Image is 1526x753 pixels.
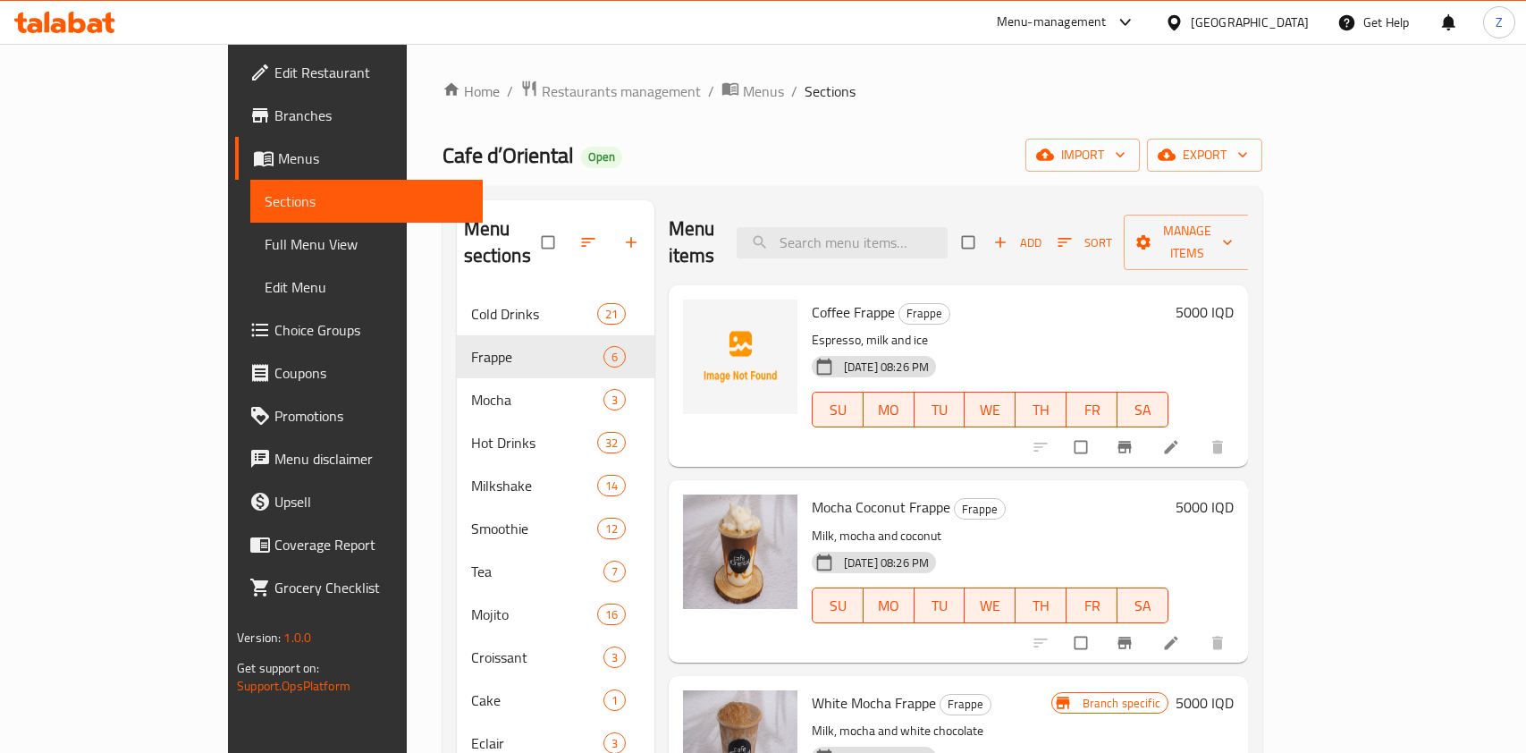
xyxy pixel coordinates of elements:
[743,80,784,102] span: Menus
[464,216,542,269] h2: Menu sections
[597,432,626,453] div: items
[457,507,654,550] div: Smoothie12
[972,593,1008,619] span: WE
[237,656,319,680] span: Get support on:
[235,394,483,437] a: Promotions
[1053,229,1117,257] button: Sort
[955,499,1005,520] span: Frappe
[457,292,654,335] div: Cold Drinks21
[457,593,654,636] div: Mojito16
[235,137,483,180] a: Menus
[265,276,468,298] span: Edit Menu
[899,303,949,324] span: Frappe
[443,135,574,175] span: Cafe d’Oriental
[531,225,569,259] span: Select all sections
[1023,397,1059,423] span: TH
[993,233,1041,253] span: Add
[598,520,625,537] span: 12
[791,80,797,102] li: /
[471,475,597,496] div: Milkshake
[812,392,864,427] button: SU
[274,491,468,512] span: Upsell
[274,319,468,341] span: Choice Groups
[471,647,603,668] span: Croissant
[1074,593,1110,619] span: FR
[812,494,950,520] span: Mocha Coconut Frappe
[1040,144,1126,166] span: import
[457,679,654,722] div: Cake1
[820,397,856,423] span: SU
[471,303,597,325] span: Cold Drinks
[898,303,950,325] div: Frappe
[1176,300,1234,325] h6: 5000 IQD
[683,300,797,414] img: Coffee Frappe
[597,303,626,325] div: items
[457,550,654,593] div: Tea7
[457,636,654,679] div: Croissant3
[250,223,483,266] a: Full Menu View
[812,588,864,623] button: SU
[1105,427,1148,467] button: Branch-specific-item
[1016,392,1067,427] button: TH
[940,694,991,715] div: Frappe
[1117,588,1168,623] button: SA
[997,12,1107,33] div: Menu-management
[471,346,603,368] span: Frappe
[812,690,936,716] span: White Mocha Frappe
[1198,427,1241,467] button: delete
[812,525,1168,547] p: Milk, mocha and coconut
[457,464,654,507] div: Milkshake14
[569,223,611,262] span: Sort sections
[237,674,350,698] a: Support.OpsPlatform
[604,735,625,752] span: 3
[1025,139,1140,172] button: import
[812,720,1051,742] p: Milk, mocha and white chocolate
[603,690,626,711] div: items
[1117,392,1168,427] button: SA
[581,149,622,165] span: Open
[235,351,483,394] a: Coupons
[1198,623,1241,663] button: delete
[922,593,958,619] span: TU
[597,518,626,539] div: items
[1075,695,1168,712] span: Branch specific
[604,649,625,666] span: 3
[603,346,626,368] div: items
[820,593,856,619] span: SU
[871,397,907,423] span: MO
[443,80,1262,103] nav: breadcrumb
[940,694,991,715] span: Frappe
[283,626,311,649] span: 1.0.0
[520,80,701,103] a: Restaurants management
[581,147,622,168] div: Open
[812,299,895,326] span: Coffee Frappe
[597,604,626,625] div: items
[471,518,597,539] span: Smoothie
[812,329,1168,351] p: Espresso, milk and ice
[471,561,603,582] div: Tea
[611,223,654,262] button: Add section
[235,309,483,351] a: Choice Groups
[1191,13,1309,32] div: [GEOGRAPHIC_DATA]
[235,437,483,480] a: Menu disclaimer
[471,389,603,410] span: Mocha
[471,604,597,625] span: Mojito
[1176,495,1234,520] h6: 5000 IQD
[864,588,915,623] button: MO
[274,62,468,83] span: Edit Restaurant
[471,432,597,453] div: Hot Drinks
[1016,588,1067,623] button: TH
[274,534,468,555] span: Coverage Report
[603,561,626,582] div: items
[721,80,784,103] a: Menus
[1162,438,1184,456] a: Edit menu item
[805,80,856,102] span: Sections
[915,392,965,427] button: TU
[250,266,483,309] a: Edit Menu
[274,577,468,598] span: Grocery Checklist
[604,563,625,580] span: 7
[598,606,625,623] span: 16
